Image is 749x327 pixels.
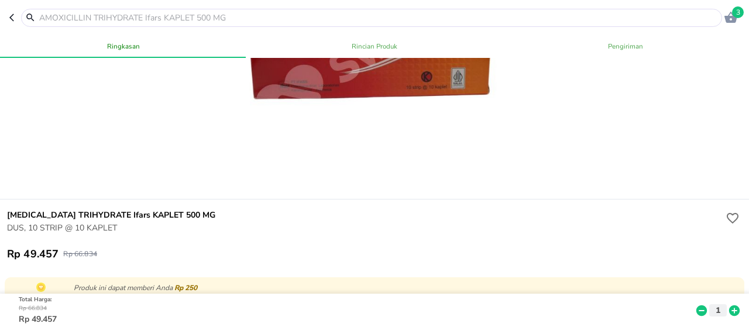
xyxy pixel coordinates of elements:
[256,40,493,52] span: Rincian Produk
[19,295,694,304] p: Total Harga :
[507,40,744,52] span: Pengiriman
[38,12,719,24] input: AMOXICILLIN TRIHYDRATE Ifars KAPLET 500 MG
[19,304,694,313] p: Rp 66.834
[19,313,694,325] p: Rp 49.457
[5,40,242,52] span: Ringkasan
[63,249,97,259] p: Rp 66.834
[74,283,736,293] p: Produk ini dapat memberi Anda
[713,304,723,316] p: 1
[7,222,723,234] p: DUS, 10 STRIP @ 10 KAPLET
[732,6,744,18] span: 3
[722,9,740,26] button: 3
[7,247,59,261] p: Rp 49.457
[174,283,197,292] span: Rp 250
[7,209,723,222] h6: [MEDICAL_DATA] TRIHYDRATE Ifars KAPLET 500 MG
[709,304,727,316] button: 1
